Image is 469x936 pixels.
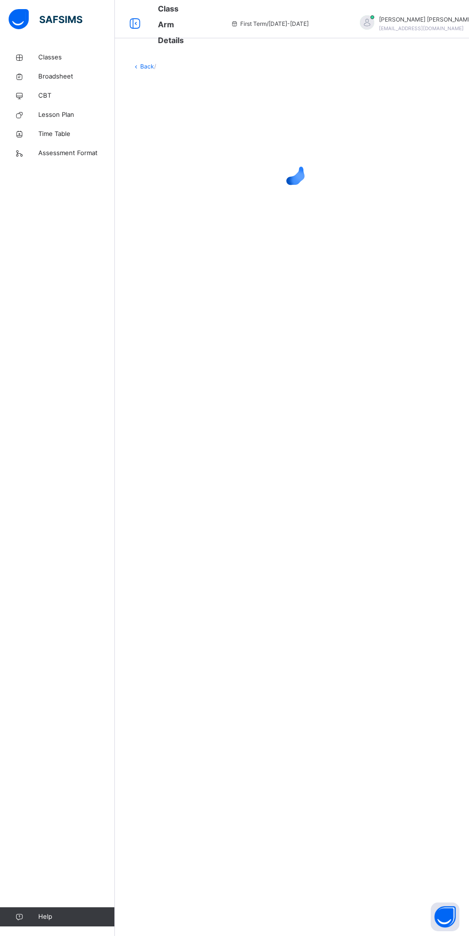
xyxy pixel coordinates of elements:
[431,902,459,931] button: Open asap
[38,91,115,101] span: CBT
[9,9,82,29] img: safsims
[140,63,154,70] a: Back
[38,72,115,81] span: Broadsheet
[38,148,115,158] span: Assessment Format
[154,63,156,70] span: /
[231,20,309,28] span: session/term information
[38,912,114,922] span: Help
[158,4,184,45] span: Class Arm Details
[379,25,464,31] span: [EMAIL_ADDRESS][DOMAIN_NAME]
[38,110,115,120] span: Lesson Plan
[38,53,115,62] span: Classes
[38,129,115,139] span: Time Table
